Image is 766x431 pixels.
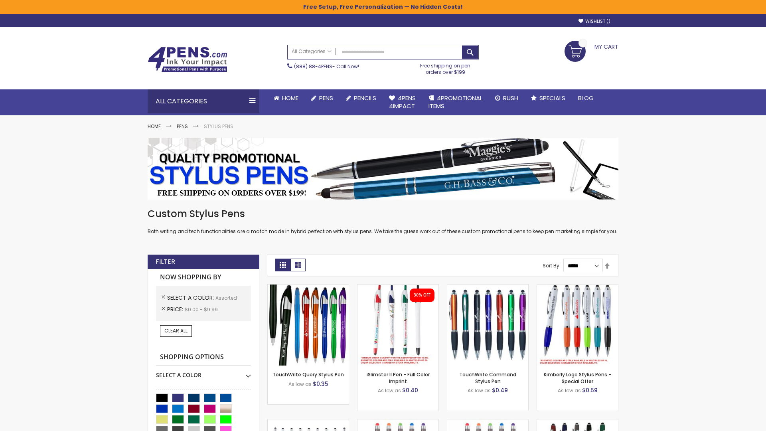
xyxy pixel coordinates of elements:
[282,94,298,102] span: Home
[544,371,611,384] a: Kimberly Logo Stylus Pens - Special Offer
[177,123,188,130] a: Pens
[414,293,430,298] div: 30% OFF
[148,47,227,72] img: 4Pens Custom Pens and Promotional Products
[164,327,188,334] span: Clear All
[268,285,349,366] img: TouchWrite Query Stylus Pen-Assorted
[357,285,438,366] img: iSlimster II - Full Color-Assorted
[357,419,438,426] a: Islander Softy Gel Pen with Stylus-Assorted
[537,419,618,426] a: Custom Soft Touch® Metal Pens with Stylus-Assorted
[447,285,528,366] img: TouchWrite Command Stylus Pen-Assorted
[292,48,332,55] span: All Categories
[167,294,215,302] span: Select A Color
[378,387,401,394] span: As low as
[582,386,598,394] span: $0.59
[558,387,581,394] span: As low as
[288,45,336,58] a: All Categories
[156,257,175,266] strong: Filter
[160,325,192,336] a: Clear All
[156,269,251,286] strong: Now Shopping by
[468,387,491,394] span: As low as
[367,371,430,384] a: iSlimster II Pen - Full Color Imprint
[383,89,422,115] a: 4Pens4impact
[156,349,251,366] strong: Shopping Options
[204,123,233,130] strong: Stylus Pens
[156,366,251,379] div: Select A Color
[447,419,528,426] a: Islander Softy Gel with Stylus - ColorJet Imprint-Assorted
[268,419,349,426] a: Stiletto Advertising Stylus Pens-Assorted
[578,94,594,102] span: Blog
[543,262,559,269] label: Sort By
[148,123,161,130] a: Home
[167,305,185,313] span: Price
[148,89,259,113] div: All Categories
[539,94,565,102] span: Specials
[267,89,305,107] a: Home
[503,94,518,102] span: Rush
[447,284,528,291] a: TouchWrite Command Stylus Pen-Assorted
[489,89,525,107] a: Rush
[389,94,416,110] span: 4Pens 4impact
[148,208,618,235] div: Both writing and tech functionalities are a match made in hybrid perfection with stylus pens. We ...
[294,63,332,70] a: (888) 88-4PENS
[537,284,618,291] a: Kimberly Logo Stylus Pens-Assorted
[525,89,572,107] a: Specials
[459,371,516,384] a: TouchWrite Command Stylus Pen
[305,89,340,107] a: Pens
[354,94,376,102] span: Pencils
[272,371,344,378] a: TouchWrite Query Stylus Pen
[412,59,479,75] div: Free shipping on pen orders over $199
[428,94,482,110] span: 4PROMOTIONAL ITEMS
[357,284,438,291] a: iSlimster II - Full Color-Assorted
[402,386,418,394] span: $0.40
[288,381,312,388] span: As low as
[215,295,237,301] span: Assorted
[537,285,618,366] img: Kimberly Logo Stylus Pens-Assorted
[313,380,328,388] span: $0.35
[148,208,618,220] h1: Custom Stylus Pens
[294,63,359,70] span: - Call Now!
[492,386,508,394] span: $0.49
[319,94,333,102] span: Pens
[148,138,618,200] img: Stylus Pens
[185,306,218,313] span: $0.00 - $9.99
[422,89,489,115] a: 4PROMOTIONALITEMS
[275,259,290,271] strong: Grid
[572,89,600,107] a: Blog
[268,284,349,291] a: TouchWrite Query Stylus Pen-Assorted
[340,89,383,107] a: Pencils
[578,18,610,24] a: Wishlist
